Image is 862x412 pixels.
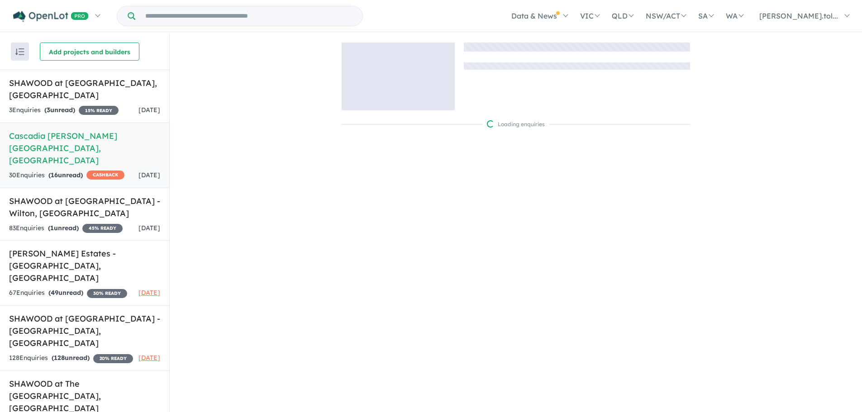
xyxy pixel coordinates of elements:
input: Try estate name, suburb, builder or developer [137,6,361,26]
span: [DATE] [138,289,160,297]
span: 30 % READY [87,289,127,298]
h5: SHAWOOD at [GEOGRAPHIC_DATA] - [GEOGRAPHIC_DATA] , [GEOGRAPHIC_DATA] [9,313,160,349]
strong: ( unread) [48,171,83,179]
span: CASHBACK [86,170,124,180]
strong: ( unread) [44,106,75,114]
span: 49 [51,289,58,297]
strong: ( unread) [52,354,90,362]
h5: SHAWOOD at [GEOGRAPHIC_DATA] , [GEOGRAPHIC_DATA] [9,77,160,101]
div: 67 Enquir ies [9,288,127,298]
span: 15 % READY [79,106,119,115]
span: 16 [51,171,58,179]
span: 128 [54,354,65,362]
span: 45 % READY [82,224,123,233]
img: Openlot PRO Logo White [13,11,89,22]
img: sort.svg [15,48,24,55]
h5: Cascadia [PERSON_NAME][GEOGRAPHIC_DATA] , [GEOGRAPHIC_DATA] [9,130,160,166]
span: 20 % READY [93,354,133,363]
div: 3 Enquir ies [9,105,119,116]
button: Add projects and builders [40,43,139,61]
span: [PERSON_NAME].tol... [759,11,838,20]
strong: ( unread) [48,224,79,232]
div: Loading enquiries [487,120,545,129]
div: 128 Enquir ies [9,353,133,364]
h5: [PERSON_NAME] Estates - [GEOGRAPHIC_DATA] , [GEOGRAPHIC_DATA] [9,247,160,284]
span: [DATE] [138,106,160,114]
h5: SHAWOOD at [GEOGRAPHIC_DATA] - Wilton , [GEOGRAPHIC_DATA] [9,195,160,219]
span: [DATE] [138,354,160,362]
div: 30 Enquir ies [9,170,124,181]
div: 83 Enquir ies [9,223,123,234]
strong: ( unread) [48,289,83,297]
span: 1 [50,224,54,232]
span: [DATE] [138,171,160,179]
span: [DATE] [138,224,160,232]
span: 3 [47,106,50,114]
